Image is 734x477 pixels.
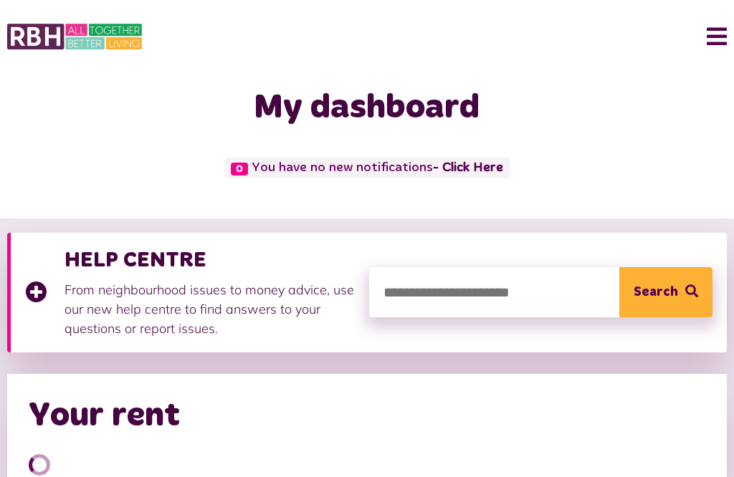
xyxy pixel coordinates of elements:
[65,247,355,273] h3: HELP CENTRE
[29,395,180,437] h2: Your rent
[634,267,678,317] span: Search
[231,163,248,175] span: 0
[433,162,503,175] a: - Click Here
[224,158,509,178] span: You have no new notifications
[68,87,665,129] h1: My dashboard
[619,267,712,317] button: Search
[65,280,355,338] p: From neighbourhood issues to money advice, use our new help centre to find answers to your questi...
[7,21,142,52] img: MyRBH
